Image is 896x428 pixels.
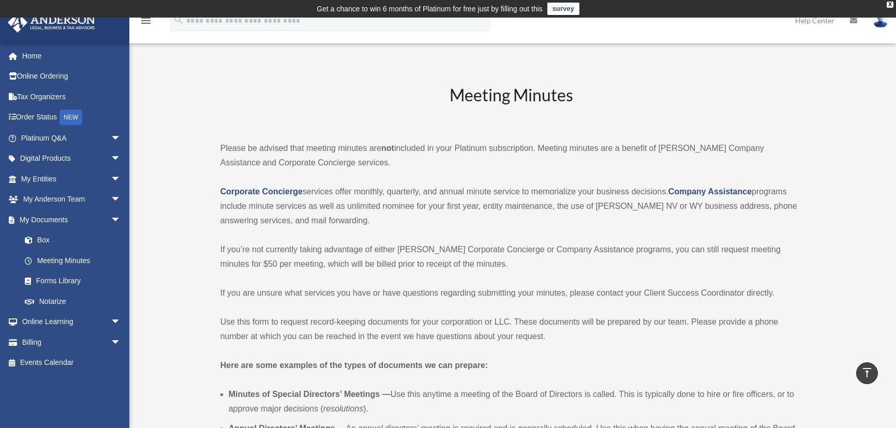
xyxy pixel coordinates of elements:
[323,404,363,413] em: resolutions
[381,144,394,152] strong: not
[5,12,98,33] img: Anderson Advisors Platinum Portal
[7,189,137,210] a: My Anderson Teamarrow_drop_down
[229,390,391,399] b: Minutes of Special Directors’ Meetings —
[861,366,873,379] i: vertical_align_top
[7,107,137,128] a: Order StatusNEW
[220,187,303,196] a: Corporate Concierge
[7,45,137,66] a: Home
[7,209,137,230] a: My Documentsarrow_drop_down
[173,14,184,25] i: search
[220,286,803,300] p: If you are unsure what services you have or have questions regarding submitting your minutes, ple...
[111,312,131,333] span: arrow_drop_down
[7,312,137,332] a: Online Learningarrow_drop_down
[111,209,131,231] span: arrow_drop_down
[220,185,803,228] p: services offer monthly, quarterly, and annual minute service to memorialize your business decisio...
[111,148,131,170] span: arrow_drop_down
[7,332,137,353] a: Billingarrow_drop_down
[220,315,803,344] p: Use this form to request record-keeping documents for your corporation or LLC. These documents wi...
[59,110,82,125] div: NEW
[873,13,888,28] img: User Pic
[7,128,137,148] a: Platinum Q&Aarrow_drop_down
[7,66,137,87] a: Online Ordering
[111,128,131,149] span: arrow_drop_down
[220,84,803,127] h2: Meeting Minutes
[111,332,131,353] span: arrow_drop_down
[14,271,137,292] a: Forms Library
[7,353,137,373] a: Events Calendar
[7,148,137,169] a: Digital Productsarrow_drop_down
[14,291,137,312] a: Notarize
[856,362,878,384] a: vertical_align_top
[111,169,131,190] span: arrow_drop_down
[887,2,893,8] div: close
[7,86,137,107] a: Tax Organizers
[220,141,803,170] p: Please be advised that meeting minutes are included in your Platinum subscription. Meeting minute...
[140,14,152,27] i: menu
[547,3,579,15] a: survey
[668,187,752,196] a: Company Assistance
[229,387,803,416] li: Use this anytime a meeting of the Board of Directors is called. This is typically done to hire or...
[7,169,137,189] a: My Entitiesarrow_drop_down
[14,230,137,251] a: Box
[220,361,488,370] strong: Here are some examples of the types of documents we can prepare:
[111,189,131,210] span: arrow_drop_down
[220,242,803,271] p: If you’re not currently taking advantage of either [PERSON_NAME] Corporate Concierge or Company A...
[14,250,131,271] a: Meeting Minutes
[317,3,543,15] div: Get a chance to win 6 months of Platinum for free just by filling out this
[140,18,152,27] a: menu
